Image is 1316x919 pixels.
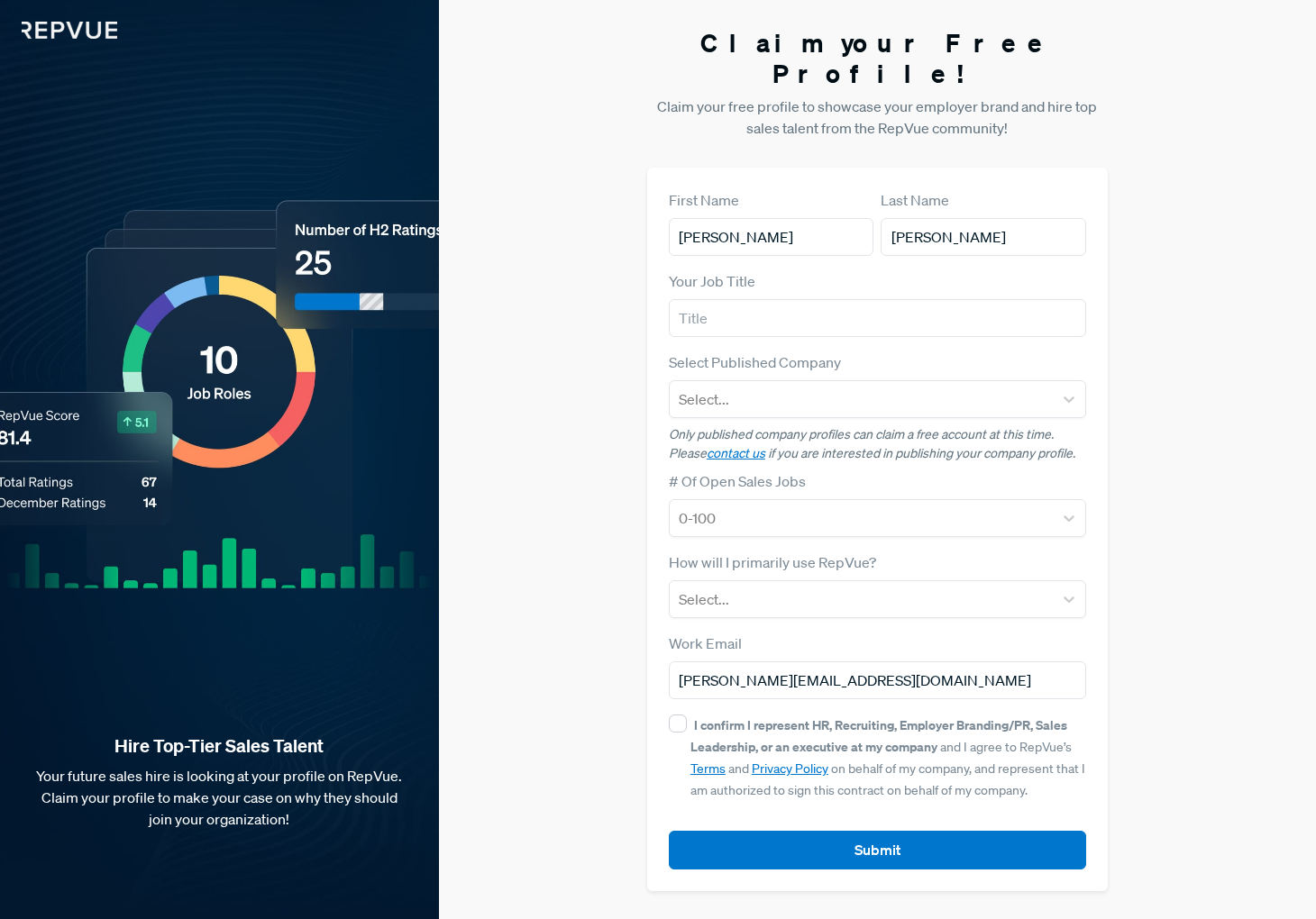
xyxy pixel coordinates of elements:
[29,765,410,830] p: Your future sales hire is looking at your profile on RepVue. Claim your profile to make your case...
[881,189,949,211] label: Last Name
[647,28,1108,88] h3: Claim your Free Profile!
[669,661,1086,699] input: Email
[690,760,726,777] a: Terms
[669,632,742,654] label: Work Email
[690,716,1067,755] strong: I confirm I represent HR, Recruiting, Employer Branding/PR, Sales Leadership, or an executive at ...
[669,551,876,573] label: How will I primarily use RepVue?
[669,189,739,211] label: First Name
[669,425,1086,463] p: Only published company profiles can claim a free account at this time. Please if you are interest...
[690,717,1085,798] span: and I agree to RepVue’s and on behalf of my company, and represent that I am authorized to sign t...
[669,218,874,256] input: First Name
[669,351,841,373] label: Select Published Company
[707,445,765,461] a: contact us
[669,831,1086,869] button: Submit
[29,734,410,758] strong: Hire Top-Tier Sales Talent
[881,218,1086,256] input: Last Name
[752,760,828,777] a: Privacy Policy
[669,270,755,292] label: Your Job Title
[669,470,806,492] label: # Of Open Sales Jobs
[669,299,1086,337] input: Title
[647,96,1108,139] p: Claim your free profile to showcase your employer brand and hire top sales talent from the RepVue...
